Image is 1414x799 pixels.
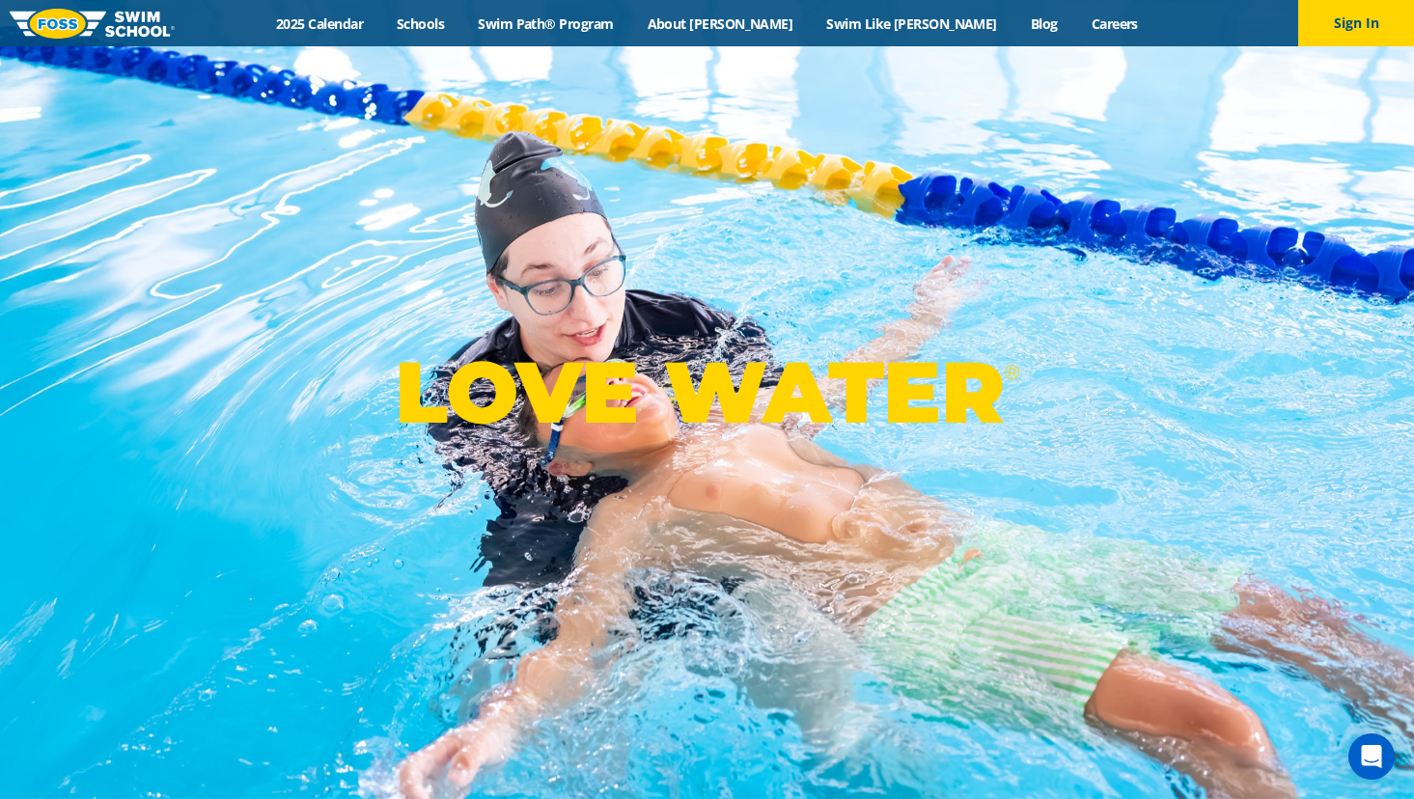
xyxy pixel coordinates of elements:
[1013,14,1074,33] a: Blog
[630,14,810,33] a: About [PERSON_NAME]
[380,14,461,33] a: Schools
[461,14,630,33] a: Swim Path® Program
[395,341,1019,444] p: LOVE WATER
[810,14,1014,33] a: Swim Like [PERSON_NAME]
[1074,14,1154,33] a: Careers
[1348,733,1395,780] div: Open Intercom Messenger
[1004,360,1019,384] sup: ®
[260,14,380,33] a: 2025 Calendar
[10,9,175,39] img: FOSS Swim School Logo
